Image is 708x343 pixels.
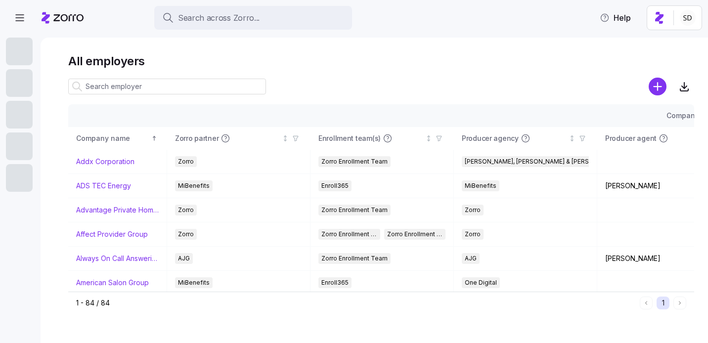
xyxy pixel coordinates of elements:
[600,12,631,24] span: Help
[454,127,597,150] th: Producer agencyNot sorted
[178,205,194,215] span: Zorro
[76,205,159,215] a: Advantage Private Home Care
[640,297,653,309] button: Previous page
[68,127,167,150] th: Company nameSorted ascending
[321,229,377,240] span: Zorro Enrollment Team
[310,127,454,150] th: Enrollment team(s)Not sorted
[178,156,194,167] span: Zorro
[76,298,636,308] div: 1 - 84 / 84
[178,253,190,264] span: AJG
[321,277,349,288] span: Enroll365
[465,205,481,215] span: Zorro
[68,53,694,69] h1: All employers
[318,133,381,143] span: Enrollment team(s)
[465,253,477,264] span: AJG
[282,135,289,142] div: Not sorted
[76,278,149,288] a: American Salon Group
[465,277,497,288] span: One Digital
[680,10,696,26] img: 038087f1531ae87852c32fa7be65e69b
[178,180,210,191] span: MiBenefits
[167,127,310,150] th: Zorro partnerNot sorted
[387,229,443,240] span: Zorro Enrollment Experts
[321,180,349,191] span: Enroll365
[569,135,575,142] div: Not sorted
[649,78,666,95] svg: add icon
[76,254,159,263] a: Always On Call Answering Service
[462,133,519,143] span: Producer agency
[465,229,481,240] span: Zorro
[592,8,639,28] button: Help
[151,135,158,142] div: Sorted ascending
[68,79,266,94] input: Search employer
[175,133,219,143] span: Zorro partner
[465,180,496,191] span: MiBenefits
[657,297,669,309] button: 1
[425,135,432,142] div: Not sorted
[321,253,388,264] span: Zorro Enrollment Team
[76,229,148,239] a: Affect Provider Group
[465,156,620,167] span: [PERSON_NAME], [PERSON_NAME] & [PERSON_NAME]
[76,181,131,191] a: ADS TEC Energy
[178,229,194,240] span: Zorro
[178,12,260,24] span: Search across Zorro...
[605,133,657,143] span: Producer agent
[154,6,352,30] button: Search across Zorro...
[321,205,388,215] span: Zorro Enrollment Team
[76,157,134,167] a: Addx Corporation
[76,133,149,144] div: Company name
[321,156,388,167] span: Zorro Enrollment Team
[178,277,210,288] span: MiBenefits
[673,297,686,309] button: Next page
